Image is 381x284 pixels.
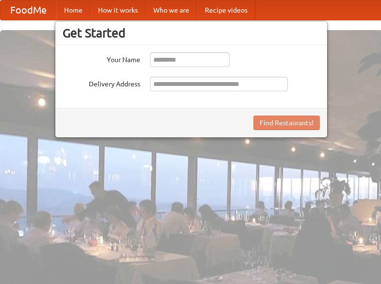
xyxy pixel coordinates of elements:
[146,0,197,20] a: Who we are
[63,77,140,89] label: Delivery Address
[56,0,90,20] a: Home
[63,26,320,40] h3: Get Started
[63,52,140,65] label: Your Name
[90,0,146,20] a: How it works
[253,116,320,130] button: Find Restaurants!
[0,0,56,20] a: FoodMe
[197,0,255,20] a: Recipe videos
